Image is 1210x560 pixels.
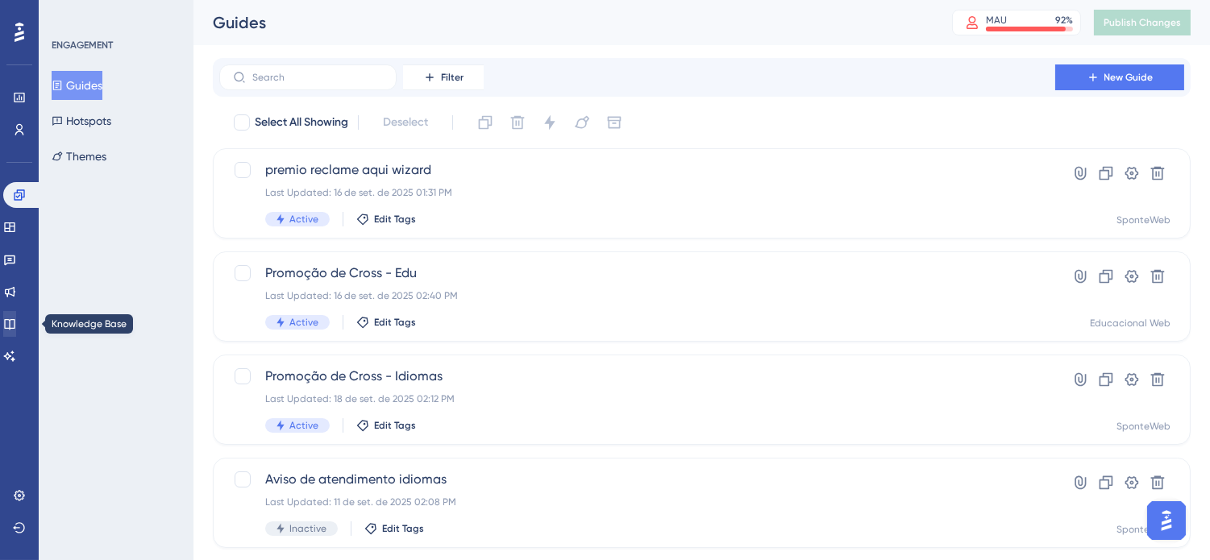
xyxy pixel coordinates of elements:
span: Filter [441,71,464,84]
span: Active [289,419,318,432]
div: Educacional Web [1090,317,1170,330]
div: 92 % [1055,14,1073,27]
span: Select All Showing [255,113,348,132]
span: New Guide [1104,71,1154,84]
span: Active [289,213,318,226]
div: ENGAGEMENT [52,39,113,52]
button: Edit Tags [356,419,416,432]
span: Edit Tags [374,316,416,329]
div: Guides [213,11,912,34]
div: MAU [986,14,1007,27]
button: Edit Tags [356,316,416,329]
button: Deselect [368,108,443,137]
div: Last Updated: 16 de set. de 2025 02:40 PM [265,289,1009,302]
span: Edit Tags [374,419,416,432]
span: Aviso de atendimento idiomas [265,470,1009,489]
div: Last Updated: 11 de set. de 2025 02:08 PM [265,496,1009,508]
button: Hotspots [52,106,111,135]
button: Filter [403,64,484,90]
span: Deselect [383,113,428,132]
button: New Guide [1055,64,1184,90]
div: Last Updated: 16 de set. de 2025 01:31 PM [265,186,1009,199]
button: Edit Tags [356,213,416,226]
span: Edit Tags [382,522,424,535]
div: SponteWeb [1116,214,1170,226]
button: Publish Changes [1094,10,1191,35]
div: Last Updated: 18 de set. de 2025 02:12 PM [265,392,1009,405]
span: premio reclame aqui wizard [265,160,1009,180]
div: SponteWeb [1116,523,1170,536]
span: Edit Tags [374,213,416,226]
iframe: UserGuiding AI Assistant Launcher [1142,496,1191,545]
div: SponteWeb [1116,420,1170,433]
span: Promoção de Cross - Idiomas [265,367,1009,386]
span: Need Help? [39,4,102,23]
button: Themes [52,142,106,171]
span: Promoção de Cross - Edu [265,263,1009,283]
button: Edit Tags [364,522,424,535]
input: Search [252,72,383,83]
span: Active [289,316,318,329]
span: Inactive [289,522,326,535]
button: Guides [52,71,102,100]
span: Publish Changes [1104,16,1181,29]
